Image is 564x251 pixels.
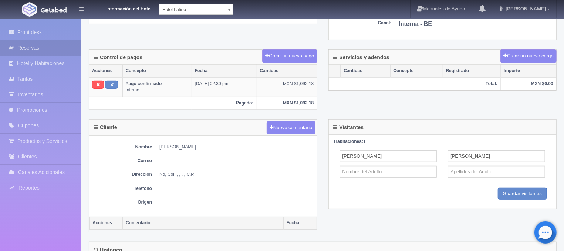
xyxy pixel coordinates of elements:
[89,97,257,109] th: Pagado:
[340,150,437,162] input: Nombre del Adulto
[283,217,317,230] th: Fecha
[333,125,364,130] h4: Visitantes
[334,139,364,144] strong: Habitaciones:
[90,217,123,230] th: Acciones
[93,171,152,178] dt: Dirección
[123,217,284,230] th: Comentario
[92,4,152,12] dt: Información del Hotel
[262,49,317,63] button: Crear un nuevo pago
[122,77,192,97] td: Interno
[94,125,117,130] h4: Cliente
[448,166,545,178] input: Apellidos del Adulto
[332,20,392,26] dt: Canal:
[257,97,317,109] th: MXN $1,092.18
[390,65,443,77] th: Concepto
[334,138,551,145] div: 1
[93,199,152,205] dt: Origen
[333,55,389,60] h4: Servicios y adendos
[257,65,317,77] th: Cantidad
[89,65,122,77] th: Acciones
[192,65,257,77] th: Fecha
[93,158,152,164] dt: Correo
[94,55,142,60] h4: Control de pagos
[159,4,233,15] a: Hotel Latino
[159,144,313,150] dd: [PERSON_NAME]
[501,77,556,90] th: MXN $0.00
[93,144,152,150] dt: Nombre
[122,65,192,77] th: Concepto
[22,2,37,17] img: Getabed
[448,150,545,162] input: Apellidos del Adulto
[501,65,556,77] th: Importe
[500,49,557,63] button: Crear un nuevo cargo
[498,188,547,200] input: Guardar visitantes
[504,6,546,11] span: [PERSON_NAME]
[257,77,317,97] td: MXN $1,092.18
[267,121,315,135] button: Nuevo comentario
[126,81,162,86] b: Pago confirmado
[93,185,152,192] dt: Teléfono
[341,65,390,77] th: Cantidad
[192,77,257,97] td: [DATE] 02:30 pm
[329,77,501,90] th: Total:
[399,21,432,27] b: Interna - BE
[443,65,500,77] th: Registrado
[162,4,223,15] span: Hotel Latino
[41,7,67,13] img: Getabed
[159,171,313,178] dd: No, Col. , , , , C.P.
[340,166,437,178] input: Nombre del Adulto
